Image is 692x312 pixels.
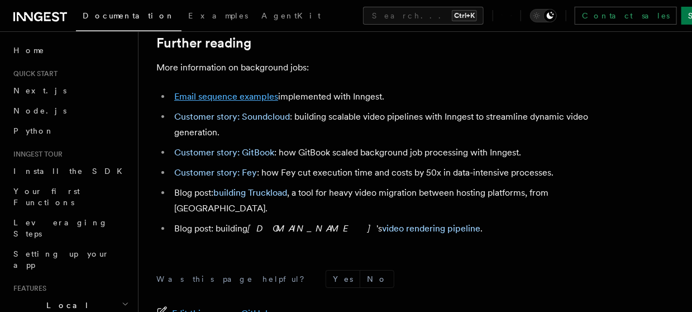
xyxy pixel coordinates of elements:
span: Install the SDK [13,167,129,176]
button: Search...Ctrl+K [363,7,484,25]
p: More information on background jobs: [156,60,603,75]
li: Blog post: , a tool for heavy video migration between hosting platforms, from [GEOGRAPHIC_DATA]. [171,185,603,216]
a: Documentation [76,3,182,31]
p: Was this page helpful? [156,273,312,285]
span: Python [13,126,54,135]
span: Next.js [13,86,66,95]
li: : how Fey cut execution time and costs by 50x in data-intensive processes. [171,165,603,181]
a: Customer story: Fey [174,167,257,178]
span: AgentKit [261,11,321,20]
span: Features [9,284,46,293]
span: Leveraging Steps [13,218,108,238]
li: : how GitBook scaled background job processing with Inngest. [171,145,603,160]
a: AgentKit [255,3,327,30]
span: Inngest tour [9,150,63,159]
a: Next.js [9,81,131,101]
a: video rendering pipeline [382,223,480,234]
span: Examples [188,11,248,20]
span: Quick start [9,69,58,78]
li: implemented with Inngest. [171,89,603,105]
button: No [360,271,394,287]
a: Further reading [156,35,251,51]
a: Examples [182,3,255,30]
a: Python [9,121,131,141]
span: Home [13,45,45,56]
a: Email sequence examples [174,91,278,102]
button: Toggle dark mode [530,9,557,22]
button: Yes [326,271,360,287]
a: Customer story: GitBook [174,147,274,158]
a: Install the SDK [9,161,131,181]
a: Leveraging Steps [9,212,131,244]
em: [DOMAIN_NAME] [247,223,376,234]
a: Contact sales [575,7,677,25]
span: Node.js [13,106,66,115]
span: Setting up your app [13,249,109,270]
kbd: Ctrl+K [452,10,477,21]
a: Node.js [9,101,131,121]
a: Setting up your app [9,244,131,275]
li: Blog post: building 's . [171,221,603,237]
a: building Truckload [213,187,287,198]
a: Home [9,40,131,60]
span: Documentation [83,11,175,20]
span: Your first Functions [13,187,80,207]
a: Your first Functions [9,181,131,212]
a: Customer story: Soundcloud [174,111,290,122]
li: : building scalable video pipelines with Inngest to streamline dynamic video generation. [171,109,603,140]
